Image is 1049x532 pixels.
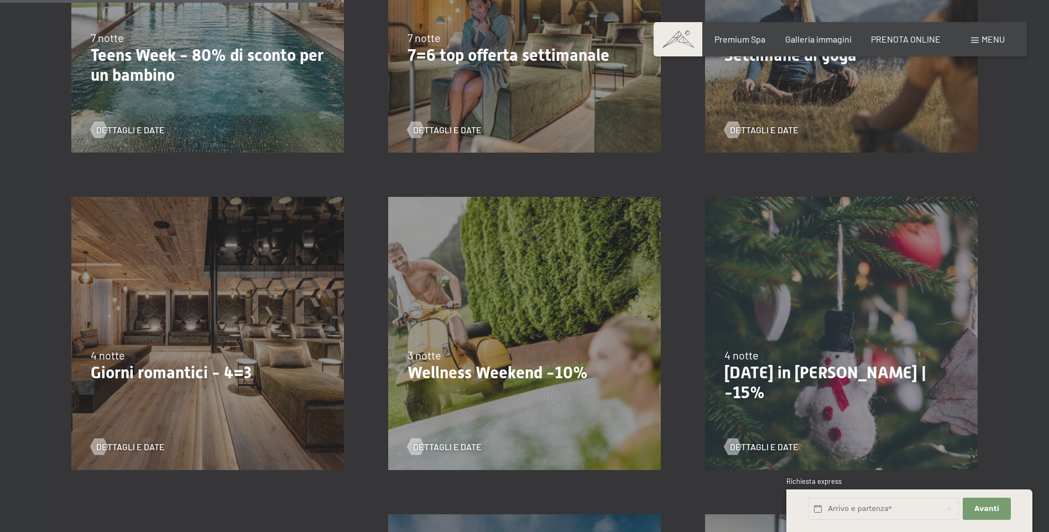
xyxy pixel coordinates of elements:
[408,441,482,453] a: Dettagli e Date
[730,124,799,136] span: Dettagli e Date
[413,124,482,136] span: Dettagli e Date
[408,348,441,362] span: 3 notte
[96,441,165,453] span: Dettagli e Date
[724,348,759,362] span: 4 notte
[91,363,325,383] p: Giorni romantici - 4=3
[786,477,842,486] span: Richiesta express
[413,441,482,453] span: Dettagli e Date
[974,504,999,514] span: Avanti
[963,498,1010,520] button: Avanti
[982,34,1005,44] span: Menu
[871,34,941,44] a: PRENOTA ONLINE
[91,348,125,362] span: 4 notte
[724,441,799,453] a: Dettagli e Date
[730,441,799,453] span: Dettagli e Date
[91,124,165,136] a: Dettagli e Date
[408,31,441,44] span: 7 notte
[408,45,641,65] p: 7=6 top offerta settimanale
[91,31,124,44] span: 7 notte
[714,34,765,44] a: Premium Spa
[91,441,165,453] a: Dettagli e Date
[724,363,958,403] p: [DATE] in [PERSON_NAME] | -15%
[96,124,165,136] span: Dettagli e Date
[724,124,799,136] a: Dettagli e Date
[408,363,641,383] p: Wellness Weekend -10%
[91,45,325,85] p: Teens Week - 80% di sconto per un bambino
[408,124,482,136] a: Dettagli e Date
[785,34,852,44] a: Galleria immagini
